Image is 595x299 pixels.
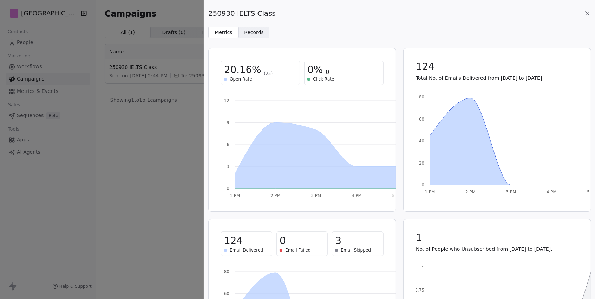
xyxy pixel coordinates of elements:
[280,235,286,247] span: 0
[419,139,424,144] tspan: 40
[416,231,422,244] span: 1
[227,186,229,191] tspan: 0
[227,120,229,125] tspan: 9
[313,76,334,82] span: Click Rate
[415,288,424,293] tspan: 0.75
[416,61,434,73] span: 124
[208,8,276,18] span: 250930 IELTS Class
[419,95,424,100] tspan: 80
[244,29,264,36] span: Records
[425,190,435,195] tspan: 1 PM
[224,291,229,296] tspan: 60
[285,247,310,253] span: Email Failed
[392,193,402,198] tspan: 5 PM
[416,75,578,82] p: Total No. of Emails Delivered from [DATE] to [DATE].
[230,247,263,253] span: Email Delivered
[335,235,341,247] span: 3
[421,266,424,271] tspan: 1
[264,71,273,76] span: (25)
[224,269,229,274] tspan: 80
[341,247,371,253] span: Email Skipped
[506,190,516,195] tspan: 3 PM
[230,76,252,82] span: Open Rate
[416,246,578,253] p: No. of People who Unsubscribed from [DATE] to [DATE].
[421,183,424,187] tspan: 0
[419,117,424,122] tspan: 60
[307,64,380,76] div: 0
[307,64,323,76] span: 0%
[465,190,475,195] tspan: 2 PM
[546,190,556,195] tspan: 4 PM
[311,193,321,198] tspan: 3 PM
[227,142,229,147] tspan: 6
[352,193,362,198] tspan: 4 PM
[270,193,281,198] tspan: 2 PM
[224,235,243,247] span: 124
[224,98,229,103] tspan: 12
[230,193,240,198] tspan: 1 PM
[227,164,229,169] tspan: 3
[419,161,424,166] tspan: 20
[224,64,261,76] span: 20.16%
